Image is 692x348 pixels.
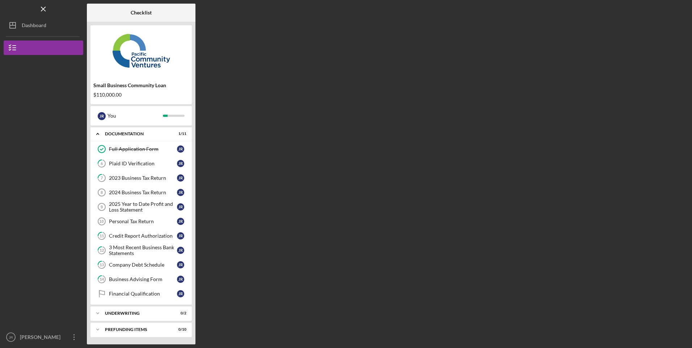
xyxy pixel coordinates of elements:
[101,205,103,209] tspan: 9
[94,200,188,214] a: 92025 Year to Date Profit and Loss StatementJR
[100,277,104,282] tspan: 14
[177,203,184,211] div: J R
[100,248,104,253] tspan: 12
[94,214,188,229] a: 10Personal Tax ReturnJR
[177,218,184,225] div: J R
[18,330,65,346] div: [PERSON_NAME]
[94,156,188,171] a: 6Plaid ID VerificationJR
[100,234,104,238] tspan: 11
[94,142,188,156] a: Full Application FormJR
[177,261,184,268] div: J R
[177,160,184,167] div: J R
[109,190,177,195] div: 2024 Business Tax Return
[4,330,83,344] button: JR[PERSON_NAME]
[173,132,186,136] div: 1 / 11
[101,176,103,181] tspan: 7
[109,175,177,181] div: 2023 Business Tax Return
[109,146,177,152] div: Full Application Form
[9,335,13,339] text: JR
[177,145,184,153] div: J R
[109,291,177,297] div: Financial Qualification
[109,233,177,239] div: Credit Report Authorization
[105,311,168,315] div: Underwriting
[4,18,83,33] button: Dashboard
[94,243,188,258] a: 123 Most Recent Business Bank StatementsJR
[109,262,177,268] div: Company Debt Schedule
[94,258,188,272] a: 13Company Debt ScheduleJR
[109,245,177,256] div: 3 Most Recent Business Bank Statements
[109,201,177,213] div: 2025 Year to Date Profit and Loss Statement
[109,161,177,166] div: Plaid ID Verification
[105,132,168,136] div: Documentation
[93,82,189,88] div: Small Business Community Loan
[173,327,186,332] div: 0 / 10
[94,229,188,243] a: 11Credit Report AuthorizationJR
[94,287,188,301] a: Financial QualificationJR
[105,327,168,332] div: Prefunding Items
[94,185,188,200] a: 82024 Business Tax ReturnJR
[177,290,184,297] div: J R
[100,263,104,267] tspan: 13
[173,311,186,315] div: 0 / 2
[93,92,189,98] div: $110,000.00
[177,276,184,283] div: J R
[177,232,184,239] div: J R
[99,219,104,224] tspan: 10
[101,190,103,195] tspan: 8
[90,29,192,72] img: Product logo
[22,18,46,34] div: Dashboard
[107,110,163,122] div: You
[131,10,152,16] b: Checklist
[177,247,184,254] div: J R
[177,174,184,182] div: J R
[101,161,103,166] tspan: 6
[177,189,184,196] div: J R
[94,171,188,185] a: 72023 Business Tax ReturnJR
[98,112,106,120] div: J R
[94,272,188,287] a: 14Business Advising FormJR
[109,276,177,282] div: Business Advising Form
[109,218,177,224] div: Personal Tax Return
